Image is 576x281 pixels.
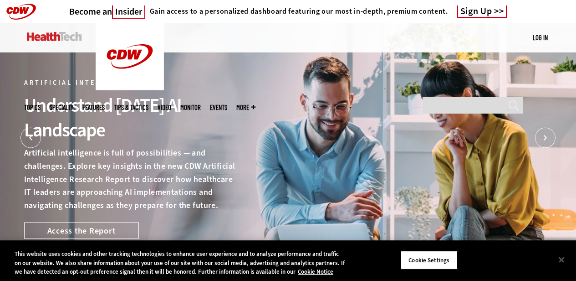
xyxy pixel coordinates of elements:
[236,104,255,111] span: More
[96,23,164,90] img: Home
[158,104,171,111] a: Video
[50,104,73,111] span: Specialty
[533,33,548,42] div: User menu
[535,128,556,148] button: Next
[457,5,507,18] a: Sign Up
[298,268,333,276] a: More information about your privacy
[96,83,164,93] a: CDW
[114,104,148,111] a: Tips & Tactics
[145,7,448,16] a: Gain access to a personalized dashboard featuring our most in-depth, premium content.
[551,250,571,270] button: Close
[69,6,145,17] a: Become anInsider
[69,6,145,17] h3: Become an
[112,5,145,19] span: Insider
[24,146,235,212] p: Artificial intelligence is full of possibilities — and challenges. Explore key insights in the ne...
[401,250,458,270] button: Cookie Settings
[24,93,235,142] div: Understand [DATE] AI Landscape
[150,7,448,16] h4: Gain access to a personalized dashboard featuring our most in-depth, premium content.
[15,250,346,276] div: This website uses cookies and other tracking technologies to enhance user experience and to analy...
[210,104,227,111] a: Events
[533,33,548,42] a: Log in
[24,222,139,239] a: Access the Report
[82,104,105,111] a: Features
[27,32,82,41] img: Home
[180,104,201,111] a: MonITor
[20,128,41,148] button: Prev
[24,104,41,111] span: Topics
